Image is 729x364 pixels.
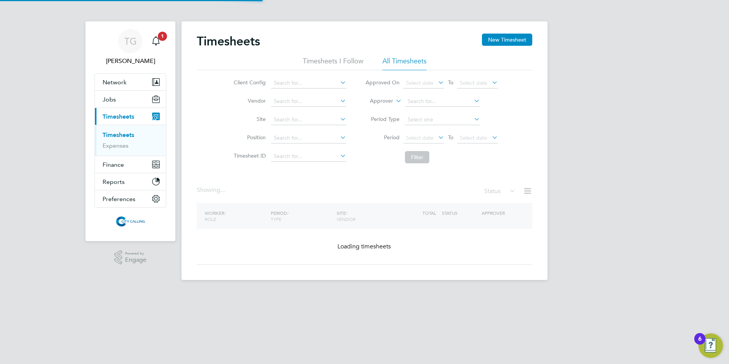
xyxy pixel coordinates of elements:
span: To [446,132,456,142]
label: Timesheet ID [231,152,266,159]
span: Preferences [103,195,135,203]
label: Vendor [231,97,266,104]
nav: Main navigation [85,21,175,241]
span: Timesheets [103,113,134,120]
label: Site [231,116,266,122]
input: Search for... [271,151,346,162]
input: Search for... [271,114,346,125]
button: Open Resource Center, 6 new notifications [698,333,723,358]
button: Jobs [95,91,166,108]
button: Filter [405,151,429,163]
label: Client Config [231,79,266,86]
li: Timesheets I Follow [303,56,363,70]
label: Approved On [365,79,400,86]
label: Approver [359,97,393,105]
span: Select date [406,134,434,141]
div: Timesheets [95,125,166,156]
input: Search for... [271,78,346,89]
span: Network [103,79,127,86]
input: Search for... [271,133,346,143]
a: Timesheets [103,131,134,139]
h2: Timesheets [197,34,260,49]
a: 1 [148,29,164,53]
span: TG [124,36,137,46]
span: Engage [125,257,146,263]
span: ... [220,186,225,194]
span: Select date [460,134,487,141]
input: Search for... [405,96,480,107]
input: Select one [405,114,480,125]
button: Reports [95,173,166,190]
span: To [446,77,456,87]
span: Powered by [125,250,146,257]
button: Network [95,74,166,90]
span: Select date [406,79,434,86]
a: Powered byEngage [114,250,147,265]
label: Period Type [365,116,400,122]
span: Finance [103,161,124,168]
a: TG[PERSON_NAME] [95,29,166,66]
label: Period [365,134,400,141]
div: Showing [197,186,226,194]
a: Go to home page [95,215,166,227]
div: Status [484,186,517,197]
button: New Timesheet [482,34,532,46]
span: Select date [460,79,487,86]
input: Search for... [271,96,346,107]
a: Expenses [103,142,128,149]
button: Timesheets [95,108,166,125]
button: Finance [95,156,166,173]
li: All Timesheets [382,56,427,70]
label: Position [231,134,266,141]
span: Reports [103,178,125,185]
span: 1 [158,32,167,41]
span: Toby Gibbs [95,56,166,66]
img: citycalling-logo-retina.png [114,215,147,227]
button: Preferences [95,190,166,207]
span: Jobs [103,96,116,103]
div: 6 [698,339,702,349]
